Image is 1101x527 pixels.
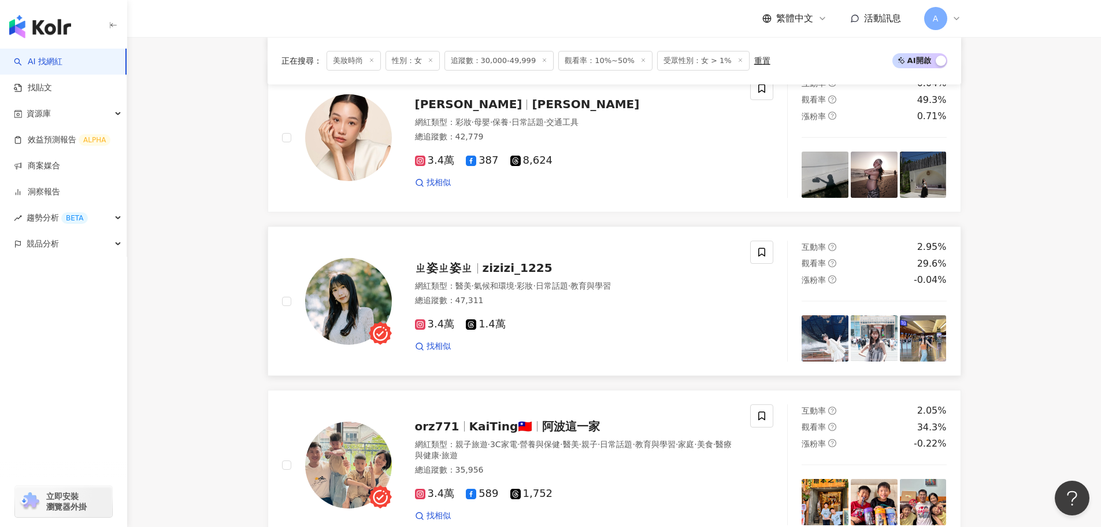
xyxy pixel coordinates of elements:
div: 34.3% [917,421,947,434]
a: 洞察報告 [14,186,60,198]
img: logo [9,15,71,38]
span: 觀看率 [802,95,826,104]
span: ㄓ姿ㄓ姿ㄓ [415,261,473,275]
span: 彩妝 [517,281,533,290]
span: [PERSON_NAME] [532,97,639,111]
span: · [472,117,474,127]
span: · [514,281,517,290]
span: 阿波這一家 [542,419,600,433]
span: · [472,281,474,290]
a: 找相似 [415,341,451,352]
span: 觀看率 [802,259,826,268]
span: 趨勢分析 [27,205,88,231]
span: question-circle [828,423,836,431]
img: post-image [802,315,848,362]
span: · [509,117,511,127]
span: zizizi_1225 [483,261,553,275]
span: 找相似 [427,341,451,352]
span: 日常話題 [600,440,632,449]
span: 找相似 [427,177,451,189]
span: 日常話題 [511,117,544,127]
iframe: Help Scout Beacon - Open [1055,481,1089,515]
div: 網紅類型 ： [415,281,737,292]
img: post-image [900,152,947,198]
div: -0.04% [914,274,947,286]
span: 漲粉率 [802,112,826,121]
span: · [533,281,535,290]
span: 受眾性別：女 > 1% [657,51,750,71]
span: 性別：女 [385,51,440,71]
span: 醫美 [455,281,472,290]
span: · [713,440,716,449]
div: 總追蹤數 ： 42,779 [415,131,737,143]
img: post-image [802,152,848,198]
span: 親子 [581,440,598,449]
span: 交通工具 [546,117,579,127]
a: 找相似 [415,510,451,522]
span: 8,624 [510,154,553,167]
span: · [598,440,600,449]
a: KOL Avatar[PERSON_NAME][PERSON_NAME]網紅類型：彩妝·母嬰·保養·日常話題·交通工具總追蹤數：42,7793.4萬3878,624找相似互動率question-... [268,62,961,212]
span: 氣候和環境 [474,281,514,290]
div: BETA [61,212,88,224]
span: 漲粉率 [802,275,826,285]
img: KOL Avatar [305,422,392,508]
div: 重置 [754,56,770,65]
span: 繁體中文 [776,12,813,25]
span: question-circle [828,112,836,120]
span: question-circle [828,439,836,447]
span: · [560,440,562,449]
a: 找相似 [415,177,451,189]
span: 日常話題 [536,281,568,290]
span: question-circle [828,95,836,104]
span: 3C家電 [490,440,517,449]
span: · [544,117,546,127]
span: · [439,451,442,460]
a: 商案媒合 [14,160,60,172]
span: 競品分析 [27,231,59,257]
span: 漲粉率 [802,439,826,448]
span: 美妝時尚 [327,51,381,71]
div: 總追蹤數 ： 47,311 [415,295,737,307]
span: 互動率 [802,79,826,88]
span: 美食 [697,440,713,449]
span: A [933,12,939,25]
span: question-circle [828,275,836,283]
div: 29.6% [917,257,947,270]
img: post-image [851,152,898,198]
span: 追蹤數：30,000-49,999 [444,51,554,71]
span: 3.4萬 [415,154,455,167]
span: question-circle [828,407,836,415]
span: 3.4萬 [415,488,455,500]
img: post-image [802,479,848,526]
span: 營養與保健 [520,440,560,449]
img: post-image [851,479,898,526]
span: [PERSON_NAME] [415,97,522,111]
span: · [488,440,490,449]
span: 立即安裝 瀏覽器外掛 [46,491,87,512]
span: 1.4萬 [466,318,506,330]
span: 3.4萬 [415,318,455,330]
span: 親子旅遊 [455,440,488,449]
span: · [490,117,492,127]
span: · [568,281,570,290]
span: question-circle [828,243,836,251]
span: 找相似 [427,510,451,522]
span: 觀看率：10%~50% [558,51,653,71]
span: 589 [466,488,498,500]
span: 互動率 [802,242,826,252]
span: 保養 [492,117,509,127]
span: 1,752 [510,488,553,500]
a: chrome extension立即安裝 瀏覽器外掛 [15,486,112,517]
span: · [579,440,581,449]
span: 387 [466,154,498,167]
div: 49.3% [917,94,947,106]
span: · [676,440,678,449]
span: · [694,440,696,449]
img: KOL Avatar [305,258,392,345]
span: · [632,440,635,449]
span: KaiTing🇹🇼 [469,419,533,433]
span: 醫美 [563,440,579,449]
span: 教育與學習 [570,281,611,290]
a: KOL Avatarㄓ姿ㄓ姿ㄓzizizi_1225網紅類型：醫美·氣候和環境·彩妝·日常話題·教育與學習總追蹤數：47,3113.4萬1.4萬找相似互動率question-circle2.95... [268,226,961,376]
